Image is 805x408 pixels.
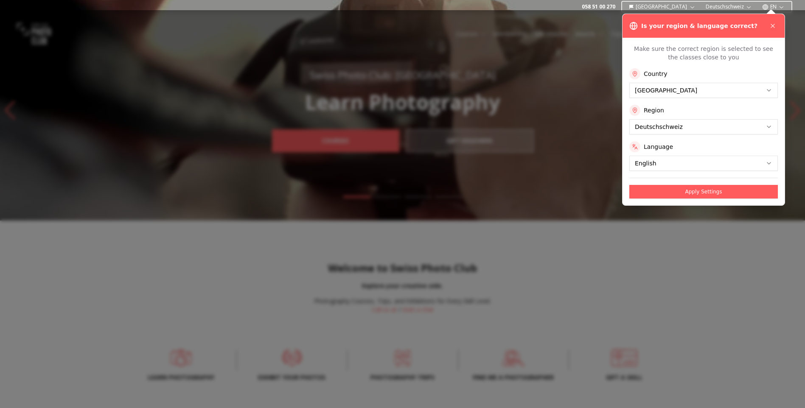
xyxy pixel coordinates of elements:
button: Deutschschweiz [702,2,755,12]
p: Make sure the correct region is selected to see the classes close to you [629,45,778,61]
label: Language [644,143,673,151]
label: Region [644,106,664,115]
button: [GEOGRAPHIC_DATA] [625,2,699,12]
label: Country [644,70,668,78]
button: EN [759,2,788,12]
button: Apply Settings [629,185,778,198]
a: 058 51 00 270 [582,3,615,10]
h3: Is your region & language correct? [641,22,757,30]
